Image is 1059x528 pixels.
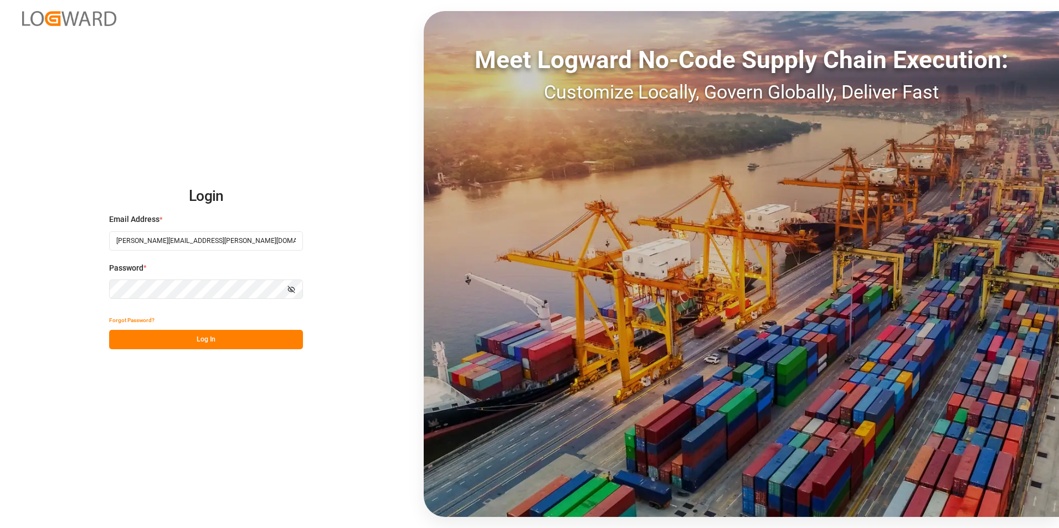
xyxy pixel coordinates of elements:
[109,214,160,225] span: Email Address
[109,231,303,251] input: Enter your email
[109,179,303,214] h2: Login
[109,310,155,330] button: Forgot Password?
[424,42,1059,78] div: Meet Logward No-Code Supply Chain Execution:
[109,262,143,274] span: Password
[109,330,303,349] button: Log In
[424,78,1059,106] div: Customize Locally, Govern Globally, Deliver Fast
[22,11,116,26] img: Logward_new_orange.png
